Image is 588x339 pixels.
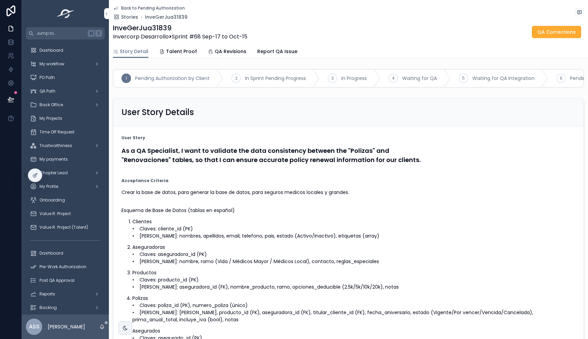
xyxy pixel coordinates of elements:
[208,45,246,59] a: QA Revisions
[26,71,105,84] a: PO Path
[120,48,148,55] span: Story Detail
[135,75,210,82] span: Pending Authorization by Client
[132,269,575,291] p: Productos • Claves: producto_id (PK) • [PERSON_NAME]: aseguradora_id (FK), nombre_producto, ramo,...
[26,288,105,300] a: Reports
[26,208,105,220] a: Value R. Project
[121,5,185,11] span: Back to Pending Authorization
[113,14,138,20] a: Stories
[462,76,465,81] span: 5
[26,112,105,125] a: My Projects
[39,251,63,256] span: Dashboard
[113,45,148,58] a: Story Detail
[402,75,437,82] span: Waiting for QA
[39,170,68,176] span: Chapter Lead
[39,211,71,216] span: Value R. Project
[39,184,58,189] span: My Profile
[39,102,63,108] span: Back Office
[121,178,168,183] strong: Acceptance Criteria
[331,76,334,81] span: 3
[39,116,62,121] span: My Projects
[26,126,105,138] a: Time Off Request
[341,75,367,82] span: In Progress
[22,39,109,314] div: scrollable content
[39,225,88,230] span: Value R. Project (Talent)
[132,295,575,323] p: Polizas • Claves: poliza_id (PK), numero_poliza (único) • [PERSON_NAME]: [PERSON_NAME], producto_...
[159,45,197,59] a: Talent Proof
[39,291,55,297] span: Reports
[96,31,101,36] span: K
[39,129,75,135] span: Time Off Request
[26,274,105,287] a: Post QA Approval
[39,75,55,80] span: PO Path
[26,85,105,97] a: QA Path
[26,99,105,111] a: Back Office
[26,247,105,259] a: Dashboard
[257,48,297,55] span: Report QA Issue
[121,207,575,214] p: Esquema de Base de Datos (tablas en español)
[26,27,105,39] button: Jump to...K
[26,180,105,193] a: My Profile
[537,29,576,35] span: QA Corrections
[121,135,145,141] strong: User Story
[26,302,105,314] a: Backlog
[560,76,562,81] span: 6
[472,75,535,82] span: Waiting for QA Integration
[121,189,575,196] p: Crear la base de datos, para generar la base de datos, para seguros medicos locales y grandes.
[113,33,247,41] span: Invercorp Desarrollo Sprint #68 Sep-17 to Oct-15
[26,221,105,233] a: Value R. Project (Talent)
[39,197,65,203] span: Onboarding
[169,33,172,41] strong: >
[235,76,238,81] span: 2
[257,45,297,59] a: Report QA Issue
[113,23,247,33] h1: InveGerJua31839
[26,194,105,206] a: Onboarding
[29,323,39,331] span: ASS
[121,146,575,164] h4: As a QA Specialist, I want to validate the data consistency between the "Polizas" and "Renovacion...
[145,14,187,20] a: InveGerJua31839
[245,75,306,82] span: In Sprint Pending Progress
[132,244,575,265] p: Aseguradoras • Claves: aseguradora_id (PK) • [PERSON_NAME]: nombre, ramo (Vida / Médicos Mayor / ...
[39,157,68,162] span: My payments
[132,218,575,240] p: Clientes • Claves: cliente_id (PK) • [PERSON_NAME]: nombres, apellidos, email, telefono, pais, es...
[166,48,197,55] span: Talent Proof
[48,323,85,330] p: [PERSON_NAME]
[39,305,57,310] span: Backlog
[39,88,55,94] span: QA Path
[26,167,105,179] a: Chapter Lead
[36,31,85,36] span: Jump to...
[26,261,105,273] a: Pre-Work Authorization
[532,26,581,38] button: QA Corrections
[26,58,105,70] a: My workflow
[26,153,105,165] a: My payments
[39,264,86,270] span: Pre-Work Authorization
[113,5,185,11] a: Back to Pending Authorization
[121,14,138,20] span: Stories
[215,48,246,55] span: QA Revisions
[121,107,194,118] h2: User Story Details
[55,8,76,19] img: App logo
[26,44,105,56] a: Dashboard
[39,48,63,53] span: Dashboard
[392,76,395,81] span: 4
[126,76,127,81] span: 1
[39,61,64,67] span: My workflow
[39,143,72,148] span: Trustworthiness
[39,278,75,283] span: Post QA Approval
[26,140,105,152] a: Trustworthiness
